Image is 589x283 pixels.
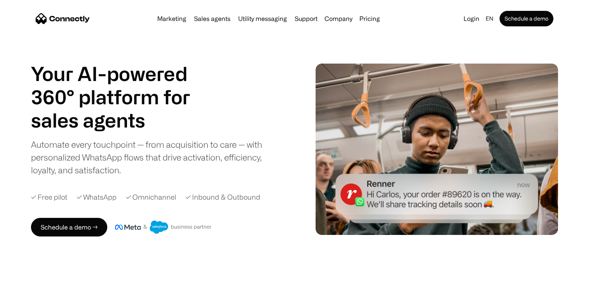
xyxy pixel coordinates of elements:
a: Login [460,13,483,24]
div: en [483,13,498,24]
a: Pricing [356,16,383,22]
a: Schedule a demo [500,11,553,26]
div: en [486,13,493,24]
div: ✓ Inbound & Outbound [185,192,260,202]
a: Sales agents [191,16,234,22]
div: ✓ WhatsApp [77,192,117,202]
a: Support [292,16,321,22]
a: Schedule a demo → [31,218,107,236]
div: ✓ Omnichannel [126,192,176,202]
a: Marketing [154,16,189,22]
h1: sales agents [31,109,209,132]
img: Meta and Salesforce business partner badge. [115,221,212,234]
div: ✓ Free pilot [31,192,67,202]
a: home [36,13,90,24]
div: carousel [31,109,209,132]
div: 1 of 4 [31,109,209,132]
h1: Your AI-powered 360° platform for [31,62,209,109]
div: Company [322,13,355,24]
div: Automate every touchpoint — from acquisition to care — with personalized WhatsApp flows that driv... [31,138,275,176]
div: Company [325,13,352,24]
a: Utility messaging [235,16,290,22]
